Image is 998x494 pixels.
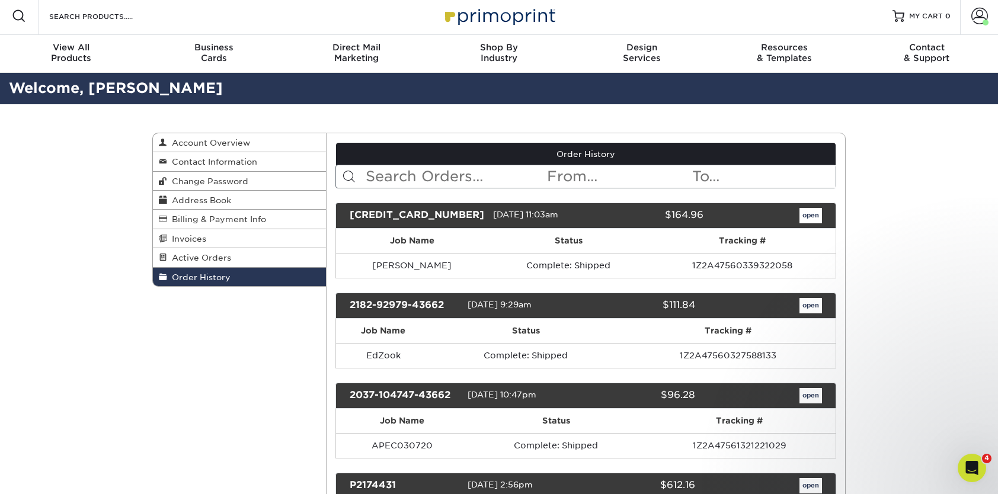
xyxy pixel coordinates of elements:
span: Design [570,42,713,53]
a: Contact Information [153,152,326,171]
span: Contact [855,42,998,53]
a: open [799,388,822,403]
div: $612.16 [577,478,703,493]
a: DesignServices [570,35,713,73]
span: [DATE] 10:47pm [468,390,536,399]
td: Complete: Shipped [431,343,621,368]
div: $96.28 [577,388,703,403]
a: Address Book [153,191,326,210]
th: Status [469,409,644,433]
input: From... [546,165,690,188]
span: 0 [945,12,951,20]
span: Change Password [167,177,248,186]
td: [PERSON_NAME] [336,253,488,278]
td: 1Z2A47560339322058 [648,253,836,278]
a: Active Orders [153,248,326,267]
img: Primoprint [440,3,558,28]
td: 1Z2A47561321221029 [644,433,836,458]
span: Address Book [167,195,231,205]
td: 1Z2A47560327588133 [621,343,836,368]
span: Billing & Payment Info [167,214,266,224]
span: Active Orders [167,253,231,262]
a: Resources& Templates [713,35,856,73]
div: [CREDIT_CARD_NUMBER] [341,208,493,223]
a: Change Password [153,172,326,191]
th: Job Name [336,409,469,433]
td: APEC030720 [336,433,469,458]
div: $164.96 [594,208,712,223]
div: 2182-92979-43662 [341,298,468,313]
span: Direct Mail [285,42,428,53]
span: Shop By [428,42,571,53]
th: Tracking # [648,229,836,253]
span: [DATE] 2:56pm [468,480,533,489]
a: open [799,208,822,223]
th: Status [488,229,649,253]
a: Order History [336,143,836,165]
td: EdZook [336,343,431,368]
a: Invoices [153,229,326,248]
th: Job Name [336,319,431,343]
span: Contact Information [167,157,257,166]
div: & Templates [713,42,856,63]
div: $111.84 [577,298,703,313]
a: open [799,478,822,493]
span: Order History [167,272,231,282]
a: Order History [153,268,326,286]
span: [DATE] 11:03am [493,210,558,219]
div: Marketing [285,42,428,63]
div: Industry [428,42,571,63]
div: Cards [143,42,286,63]
th: Status [431,319,621,343]
span: MY CART [909,11,943,21]
a: open [799,298,822,313]
span: Invoices [167,234,206,243]
span: Resources [713,42,856,53]
span: Business [143,42,286,53]
span: 4 [982,454,991,463]
span: [DATE] 9:29am [468,300,532,309]
a: Contact& Support [855,35,998,73]
div: Services [570,42,713,63]
a: Direct MailMarketing [285,35,428,73]
td: Complete: Shipped [488,253,649,278]
th: Tracking # [644,409,836,433]
input: SEARCH PRODUCTS..... [48,9,164,23]
input: To... [691,165,836,188]
a: Billing & Payment Info [153,210,326,229]
a: BusinessCards [143,35,286,73]
span: Account Overview [167,138,250,147]
iframe: Intercom live chat [958,454,986,482]
td: Complete: Shipped [469,433,644,458]
a: Shop ByIndustry [428,35,571,73]
th: Job Name [336,229,488,253]
a: Account Overview [153,133,326,152]
div: 2037-104747-43662 [341,388,468,403]
input: Search Orders... [364,165,546,188]
th: Tracking # [621,319,836,343]
div: & Support [855,42,998,63]
div: P2174431 [341,478,468,493]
